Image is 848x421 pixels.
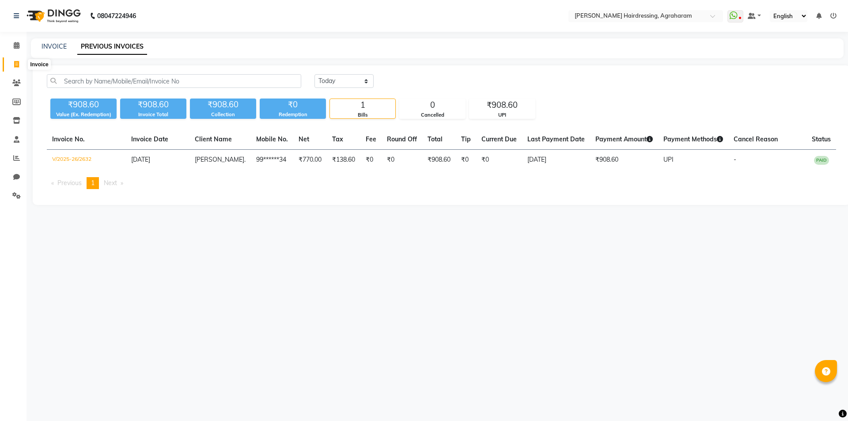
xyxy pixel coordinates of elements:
[595,135,653,143] span: Payment Amount
[299,135,309,143] span: Net
[590,150,658,171] td: ₹908.60
[190,99,256,111] div: ₹908.60
[461,135,471,143] span: Tip
[663,156,674,163] span: UPI
[77,39,147,55] a: PREVIOUS INVOICES
[456,150,476,171] td: ₹0
[360,150,382,171] td: ₹0
[28,59,50,70] div: Invoice
[91,179,95,187] span: 1
[400,99,465,111] div: 0
[814,156,829,165] span: PAID
[244,156,246,163] span: .
[734,135,778,143] span: Cancel Reason
[131,135,168,143] span: Invoice Date
[120,99,186,111] div: ₹908.60
[382,150,422,171] td: ₹0
[47,74,301,88] input: Search by Name/Mobile/Email/Invoice No
[23,4,83,28] img: logo
[293,150,327,171] td: ₹770.00
[195,135,232,143] span: Client Name
[400,111,465,119] div: Cancelled
[52,135,85,143] span: Invoice No.
[812,135,831,143] span: Status
[57,179,82,187] span: Previous
[330,111,395,119] div: Bills
[47,150,126,171] td: V/2025-26/2632
[47,177,836,189] nav: Pagination
[366,135,376,143] span: Fee
[332,135,343,143] span: Tax
[663,135,723,143] span: Payment Methods
[104,179,117,187] span: Next
[330,99,395,111] div: 1
[522,150,590,171] td: [DATE]
[734,156,736,163] span: -
[260,111,326,118] div: Redemption
[190,111,256,118] div: Collection
[469,99,535,111] div: ₹908.60
[469,111,535,119] div: UPI
[811,386,839,412] iframe: chat widget
[327,150,360,171] td: ₹138.60
[481,135,517,143] span: Current Due
[97,4,136,28] b: 08047224946
[422,150,456,171] td: ₹908.60
[195,156,244,163] span: [PERSON_NAME]
[428,135,443,143] span: Total
[256,135,288,143] span: Mobile No.
[476,150,522,171] td: ₹0
[131,156,150,163] span: [DATE]
[120,111,186,118] div: Invoice Total
[260,99,326,111] div: ₹0
[387,135,417,143] span: Round Off
[50,99,117,111] div: ₹908.60
[42,42,67,50] a: INVOICE
[50,111,117,118] div: Value (Ex. Redemption)
[527,135,585,143] span: Last Payment Date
